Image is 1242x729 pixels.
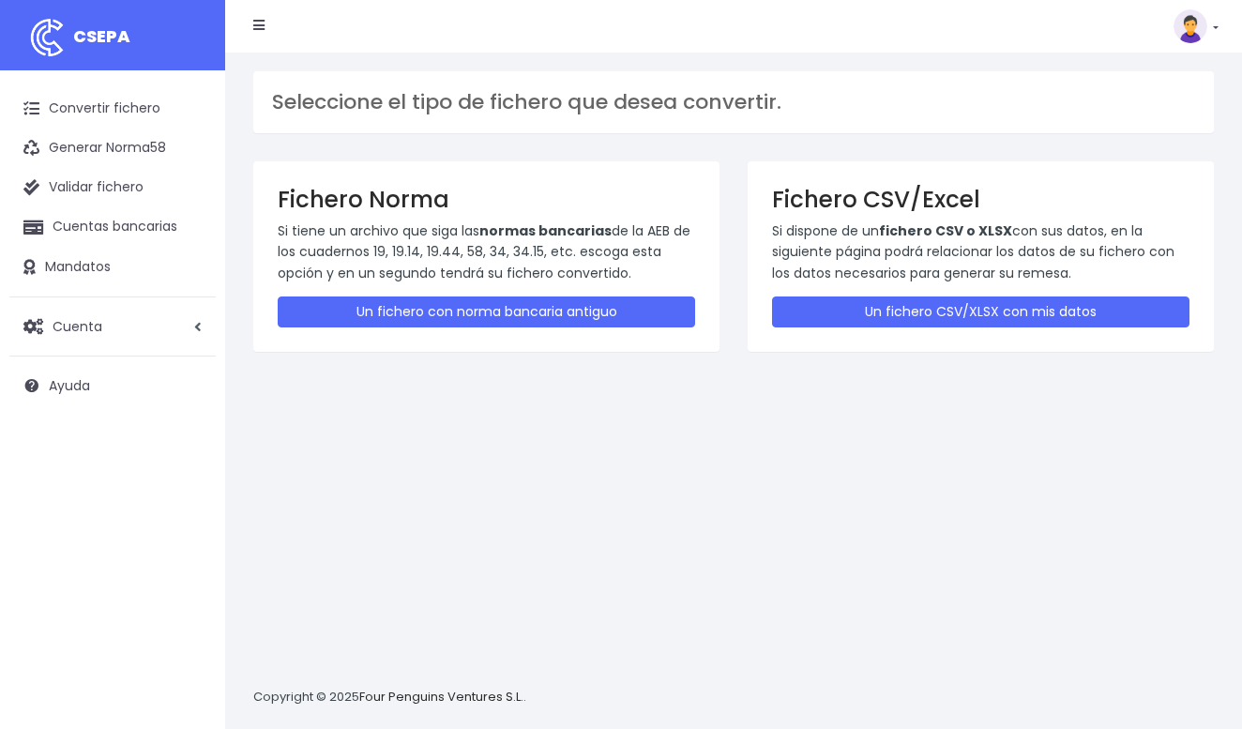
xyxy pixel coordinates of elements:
h3: Fichero Norma [278,186,695,213]
strong: fichero CSV o XLSX [879,221,1012,240]
a: Un fichero CSV/XLSX con mis datos [772,296,1189,327]
a: Ayuda [9,366,216,405]
p: Si tiene un archivo que siga las de la AEB de los cuadernos 19, 19.14, 19.44, 58, 34, 34.15, etc.... [278,220,695,283]
p: Si dispone de un con sus datos, en la siguiente página podrá relacionar los datos de su fichero c... [772,220,1189,283]
a: Generar Norma58 [9,129,216,168]
span: Ayuda [49,376,90,395]
h3: Fichero CSV/Excel [772,186,1189,213]
img: logo [23,14,70,61]
a: Four Penguins Ventures S.L. [359,688,523,706]
a: Cuenta [9,307,216,346]
p: Copyright © 2025 . [253,688,526,707]
a: Convertir fichero [9,89,216,129]
a: Cuentas bancarias [9,207,216,247]
a: Validar fichero [9,168,216,207]
span: CSEPA [73,24,130,48]
h3: Seleccione el tipo de fichero que desea convertir. [272,90,1195,114]
a: Mandatos [9,248,216,287]
strong: normas bancarias [479,221,612,240]
span: Cuenta [53,316,102,335]
a: Un fichero con norma bancaria antiguo [278,296,695,327]
img: profile [1174,9,1207,43]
